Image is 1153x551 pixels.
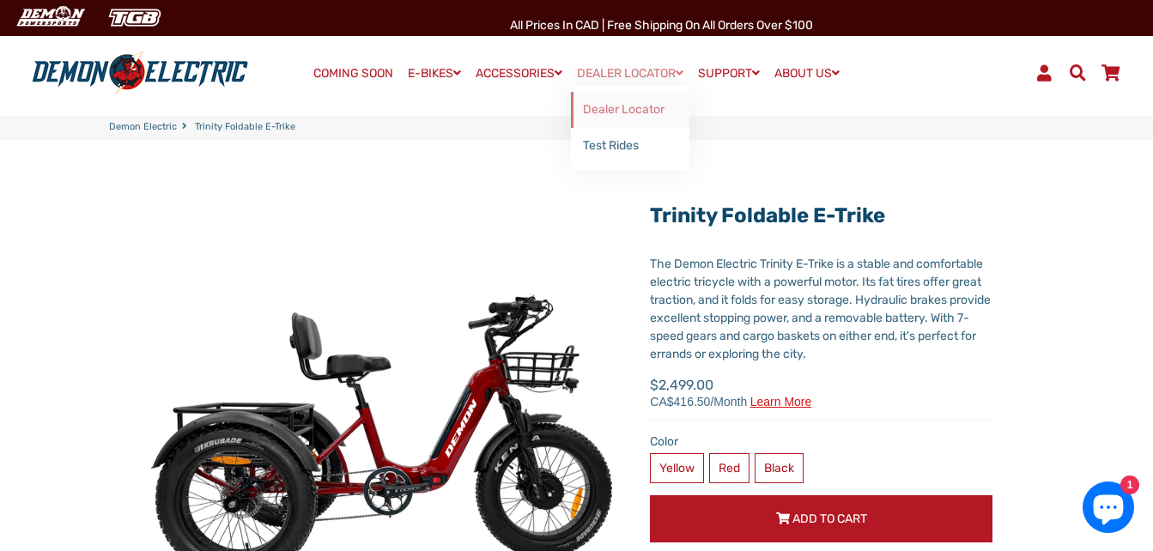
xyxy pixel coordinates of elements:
[650,433,992,451] label: Color
[692,61,766,86] a: SUPPORT
[9,3,91,32] img: Demon Electric
[650,375,811,408] span: $2,499.00
[510,18,813,33] span: All Prices in CAD | Free shipping on all orders over $100
[650,453,704,483] label: Yellow
[755,453,804,483] label: Black
[402,61,467,86] a: E-BIKES
[768,61,846,86] a: ABOUT US
[307,62,399,86] a: COMING SOON
[571,128,689,164] a: Test Rides
[109,120,177,135] a: Demon Electric
[650,495,992,542] button: Add to Cart
[650,203,885,227] a: Trinity Foldable E-Trike
[470,61,568,86] a: ACCESSORIES
[571,92,689,128] a: Dealer Locator
[26,51,254,95] img: Demon Electric logo
[1077,481,1139,537] inbox-online-store-chat: Shopify online store chat
[195,120,295,135] span: Trinity Foldable E-Trike
[100,3,170,32] img: TGB Canada
[650,255,992,363] div: The Demon Electric Trinity E-Trike is a stable and comfortable electric tricycle with a powerful ...
[709,453,749,483] label: Red
[571,61,689,86] a: DEALER LOCATOR
[792,512,867,526] span: Add to Cart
